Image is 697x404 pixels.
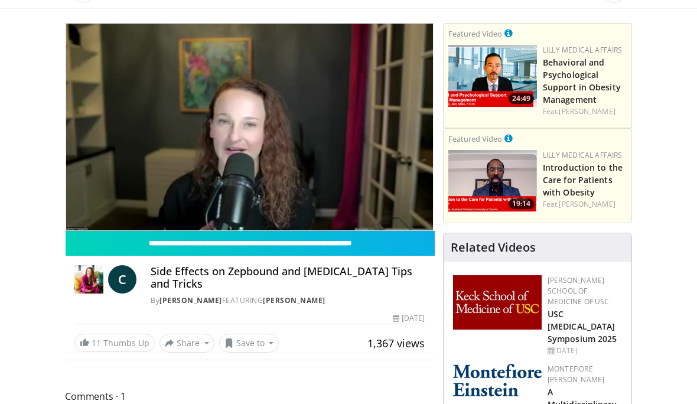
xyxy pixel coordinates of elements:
[559,199,615,209] a: [PERSON_NAME]
[159,295,222,305] a: [PERSON_NAME]
[159,334,214,353] button: Share
[92,337,101,348] span: 11
[448,28,502,39] small: Featured Video
[543,45,623,55] a: Lilly Medical Affairs
[548,275,610,307] a: [PERSON_NAME] School of Medicine of USC
[543,199,627,210] div: Feat.
[543,162,623,198] a: Introduction to the Care for Patients with Obesity
[448,45,537,107] a: 24:49
[559,106,615,116] a: [PERSON_NAME]
[548,346,622,356] div: [DATE]
[367,336,425,350] span: 1,367 views
[151,295,425,306] div: By FEATURING
[151,265,425,291] h4: Side Effects on Zepbound and [MEDICAL_DATA] Tips and Tricks
[108,265,136,294] a: C
[448,150,537,212] img: acc2e291-ced4-4dd5-b17b-d06994da28f3.png.150x105_q85_crop-smart_upscale.png
[548,308,617,344] a: USC [MEDICAL_DATA] Symposium 2025
[509,93,534,104] span: 24:49
[448,45,537,107] img: ba3304f6-7838-4e41-9c0f-2e31ebde6754.png.150x105_q85_crop-smart_upscale.png
[453,364,542,396] img: b0142b4c-93a1-4b58-8f91-5265c282693c.png.150x105_q85_autocrop_double_scale_upscale_version-0.2.png
[74,334,155,352] a: 11 Thumbs Up
[451,240,536,255] h4: Related Videos
[393,313,425,324] div: [DATE]
[74,265,103,294] img: Dr. Carolynn Francavilla
[65,389,434,404] span: Comments 1
[453,275,542,330] img: 7b941f1f-d101-407a-8bfa-07bd47db01ba.png.150x105_q85_autocrop_double_scale_upscale_version-0.2.jpg
[543,57,621,105] a: Behavioral and Psychological Support in Obesity Management
[548,364,604,385] a: Montefiore [PERSON_NAME]
[66,24,434,230] video-js: Video Player
[263,295,325,305] a: [PERSON_NAME]
[448,133,502,144] small: Featured Video
[219,334,279,353] button: Save to
[543,150,623,160] a: Lilly Medical Affairs
[448,150,537,212] a: 19:14
[543,106,627,117] div: Feat.
[509,198,534,209] span: 19:14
